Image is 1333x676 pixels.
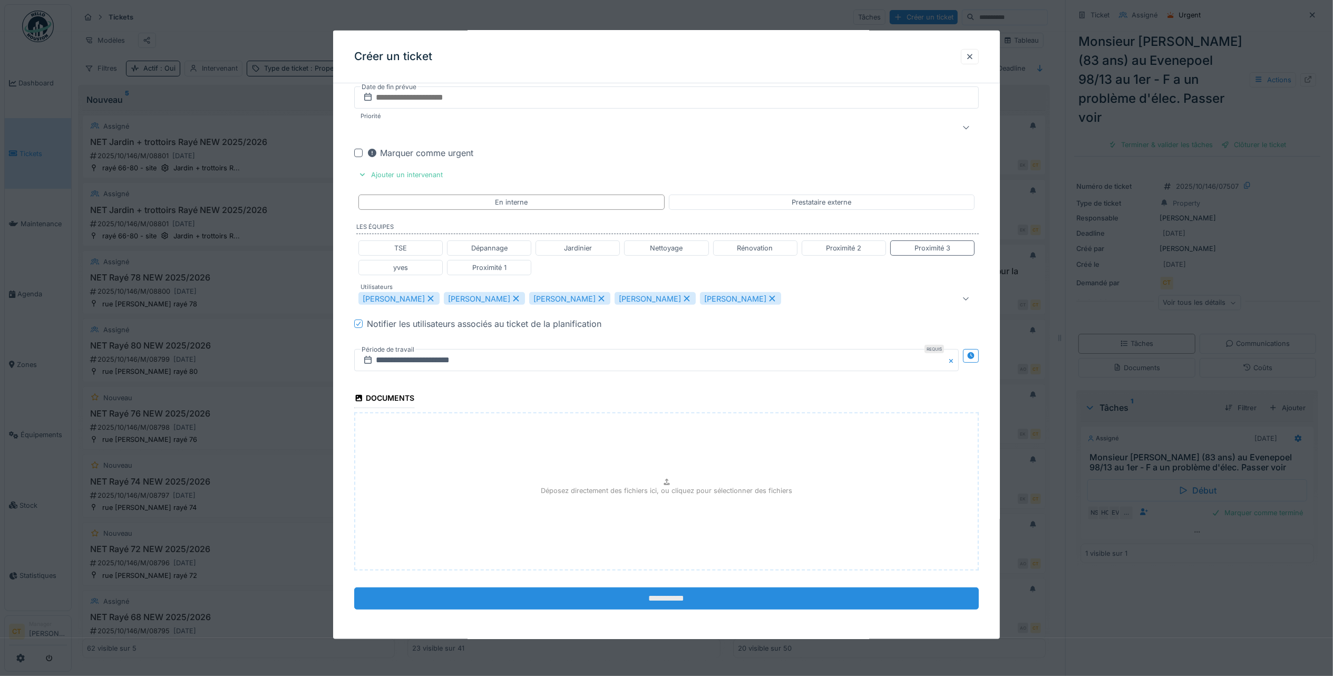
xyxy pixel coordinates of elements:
[394,243,407,253] div: TSE
[529,292,610,305] div: [PERSON_NAME]
[354,50,432,63] h3: Créer un ticket
[354,168,447,182] div: Ajouter un intervenant
[361,81,417,93] label: Date de fin prévue
[564,243,592,253] div: Jardinier
[615,292,696,305] div: [PERSON_NAME]
[358,292,440,305] div: [PERSON_NAME]
[354,390,414,408] div: Documents
[650,243,683,253] div: Nettoyage
[358,283,395,292] label: Utilisateurs
[925,345,944,353] div: Requis
[700,292,781,305] div: [PERSON_NAME]
[367,147,473,159] div: Marquer comme urgent
[947,349,959,371] button: Close
[792,197,851,207] div: Prestataire externe
[358,112,383,121] label: Priorité
[471,243,508,253] div: Dépannage
[361,344,415,355] label: Période de travail
[367,317,601,330] div: Notifier les utilisateurs associés au ticket de la planification
[472,263,507,273] div: Proximité 1
[914,243,950,253] div: Proximité 3
[826,243,862,253] div: Proximité 2
[737,243,773,253] div: Rénovation
[393,263,408,273] div: yves
[495,197,528,207] div: En interne
[541,486,792,496] p: Déposez directement des fichiers ici, ou cliquez pour sélectionner des fichiers
[356,223,979,234] label: Les équipes
[444,292,525,305] div: [PERSON_NAME]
